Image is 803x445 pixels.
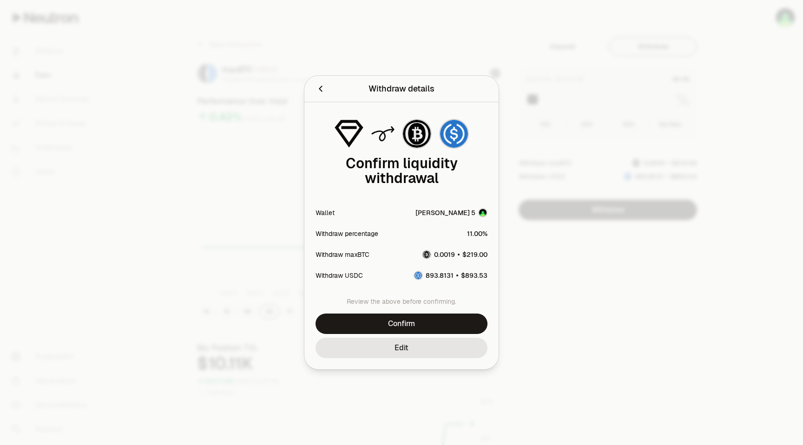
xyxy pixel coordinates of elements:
[440,120,468,148] img: USDC Logo
[415,272,422,279] img: USDC Logo
[316,250,369,259] div: Withdraw maxBTC
[316,314,487,334] button: Confirm
[316,156,487,186] div: Confirm liquidity withdrawal
[423,251,430,258] img: maxBTC Logo
[316,229,378,238] div: Withdraw percentage
[316,208,335,217] div: Wallet
[415,208,475,217] div: [PERSON_NAME] 5
[316,338,487,358] button: Edit
[403,120,431,148] img: maxBTC Logo
[316,82,326,95] button: Back
[369,82,434,95] div: Withdraw details
[415,208,487,217] button: [PERSON_NAME] 5Account Image
[316,297,487,306] div: Review the above before confirming.
[479,209,487,216] img: Account Image
[316,271,363,280] div: Withdraw USDC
